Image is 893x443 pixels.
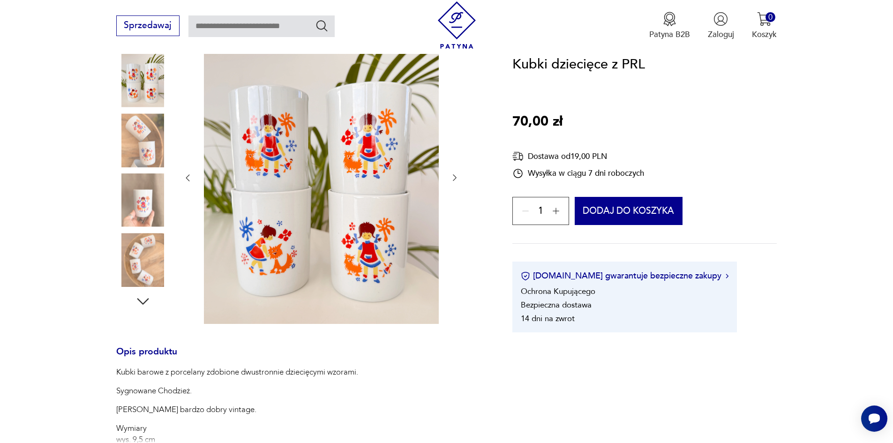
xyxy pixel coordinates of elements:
button: Szukaj [315,19,329,32]
button: Patyna B2B [649,12,690,40]
h1: Kubki dziecięce z PRL [512,54,645,75]
img: Patyna - sklep z meblami i dekoracjami vintage [433,1,480,49]
div: Wysyłka w ciągu 7 dni roboczych [512,168,644,179]
img: Zdjęcie produktu Kubki dziecięce z PRL [116,113,170,167]
p: Koszyk [752,29,777,40]
div: 0 [765,12,775,22]
img: Zdjęcie produktu Kubki dziecięce z PRL [116,233,170,286]
li: Bezpieczna dostawa [521,300,592,311]
img: Zdjęcie produktu Kubki dziecięce z PRL [116,54,170,107]
img: Ikona medalu [662,12,677,26]
img: Ikona strzałki w prawo [726,274,728,278]
img: Zdjęcie produktu Kubki dziecięce z PRL [116,173,170,227]
iframe: Smartsupp widget button [861,405,887,432]
img: Ikonka użytkownika [713,12,728,26]
li: Ochrona Kupującego [521,286,595,297]
div: Dostawa od 19,00 PLN [512,150,644,162]
p: Kubki barowe z porcelany zdobione dwustronnie dziecięcymi wzorami. [116,367,358,378]
img: Ikona dostawy [512,150,524,162]
button: Dodaj do koszyka [575,197,683,225]
span: 1 [538,208,543,215]
a: Ikona medaluPatyna B2B [649,12,690,40]
button: Zaloguj [708,12,734,40]
p: [PERSON_NAME] bardzo dobry vintage. [116,404,358,415]
li: 14 dni na zwrot [521,314,575,324]
img: Ikona koszyka [757,12,772,26]
p: Patyna B2B [649,29,690,40]
h3: Opis produktu [116,348,486,367]
a: Sprzedawaj [116,23,180,30]
button: 0Koszyk [752,12,777,40]
img: Ikona certyfikatu [521,271,530,281]
p: Zaloguj [708,29,734,40]
button: [DOMAIN_NAME] gwarantuje bezpieczne zakupy [521,270,728,282]
p: Sygnowane Chodzież. [116,385,358,397]
button: Sprzedawaj [116,15,180,36]
p: 70,00 zł [512,111,563,133]
img: Zdjęcie produktu Kubki dziecięce z PRL [204,30,439,324]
